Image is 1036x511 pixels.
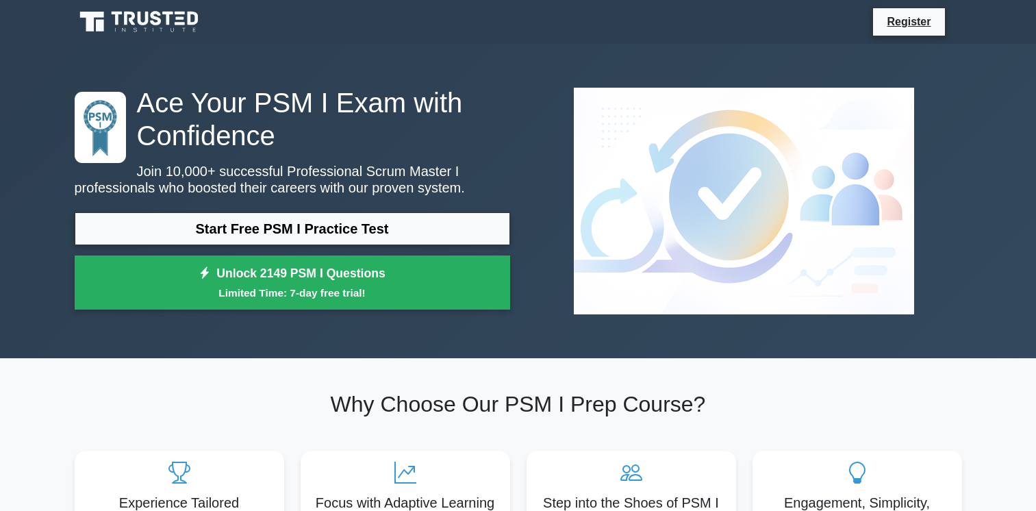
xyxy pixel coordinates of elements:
[75,212,510,245] a: Start Free PSM I Practice Test
[92,285,493,301] small: Limited Time: 7-day free trial!
[312,495,499,511] h5: Focus with Adaptive Learning
[75,255,510,310] a: Unlock 2149 PSM I QuestionsLimited Time: 7-day free trial!
[563,77,925,325] img: Professional Scrum Master I Preview
[879,13,939,30] a: Register
[75,391,962,417] h2: Why Choose Our PSM I Prep Course?
[75,163,510,196] p: Join 10,000+ successful Professional Scrum Master I professionals who boosted their careers with ...
[75,86,510,152] h1: Ace Your PSM I Exam with Confidence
